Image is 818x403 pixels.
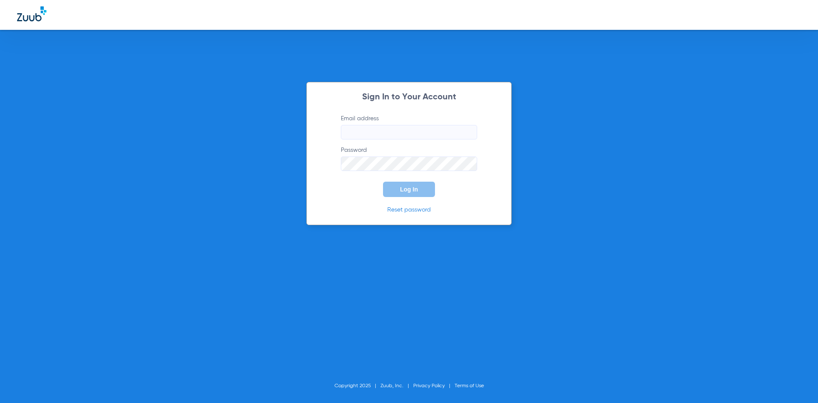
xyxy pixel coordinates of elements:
[341,157,477,171] input: Password
[334,382,380,390] li: Copyright 2025
[17,6,46,21] img: Zuub Logo
[380,382,413,390] li: Zuub, Inc.
[383,182,435,197] button: Log In
[455,383,484,389] a: Terms of Use
[413,383,445,389] a: Privacy Policy
[400,186,418,193] span: Log In
[387,207,431,213] a: Reset password
[341,125,477,139] input: Email address
[341,146,477,171] label: Password
[328,93,490,101] h2: Sign In to Your Account
[341,114,477,139] label: Email address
